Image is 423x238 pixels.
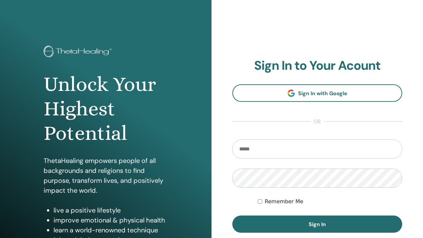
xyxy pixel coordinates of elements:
span: Sign In with Google [298,90,347,97]
span: Sign In [309,221,326,228]
div: Keep me authenticated indefinitely or until I manually logout [258,198,402,206]
p: ThetaHealing empowers people of all backgrounds and religions to find purpose, transform lives, a... [44,156,168,195]
li: improve emotional & physical health [54,215,168,225]
li: learn a world-renowned technique [54,225,168,235]
a: Sign In with Google [232,84,402,102]
span: or [310,118,324,126]
h2: Sign In to Your Acount [232,58,402,73]
li: live a positive lifestyle [54,205,168,215]
h1: Unlock Your Highest Potential [44,72,168,146]
label: Remember Me [265,198,303,206]
button: Sign In [232,216,402,233]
